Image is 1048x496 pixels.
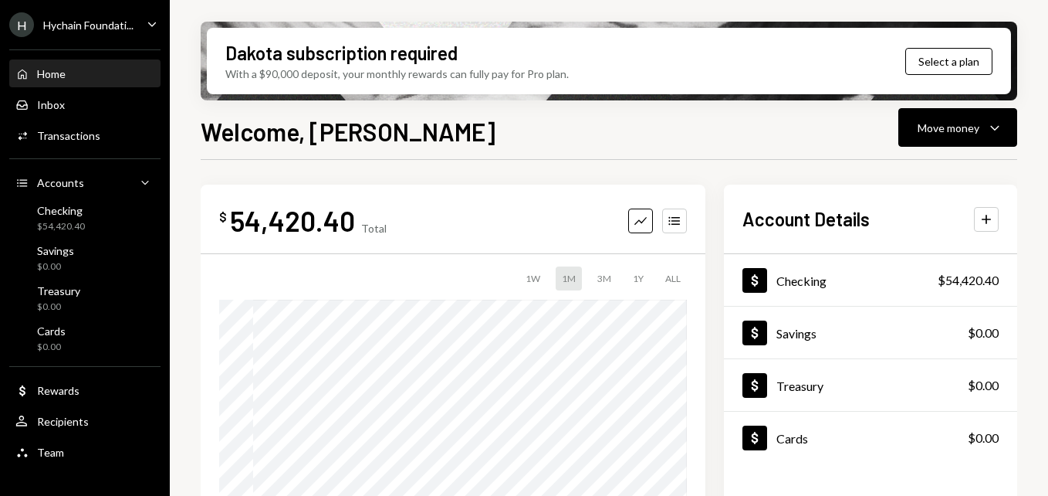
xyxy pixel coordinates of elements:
[776,379,823,393] div: Treasury
[898,108,1017,147] button: Move money
[37,244,74,257] div: Savings
[724,307,1017,358] a: Savings$0.00
[968,324,999,342] div: $0.00
[9,438,161,466] a: Team
[219,209,227,225] div: $
[742,206,870,232] h2: Account Details
[659,267,687,290] div: ALL
[591,267,617,290] div: 3M
[9,12,34,37] div: H
[776,273,827,288] div: Checking
[37,415,89,428] div: Recipients
[9,240,161,277] a: Savings$0.00
[37,341,66,354] div: $0.00
[37,129,100,142] div: Transactions
[938,271,999,290] div: $54,420.40
[9,121,161,149] a: Transactions
[37,98,65,111] div: Inbox
[776,431,808,446] div: Cards
[9,199,161,236] a: Checking$54,420.40
[9,407,161,435] a: Recipients
[37,260,74,273] div: $0.00
[37,176,84,189] div: Accounts
[37,384,79,397] div: Rewards
[968,429,999,447] div: $0.00
[37,446,64,459] div: Team
[37,301,80,314] div: $0.00
[968,376,999,395] div: $0.00
[9,90,161,118] a: Inbox
[627,267,650,290] div: 1Y
[724,359,1017,411] a: Treasury$0.00
[225,66,569,82] div: With a $90,000 deposit, your monthly rewards can fully pay for Pro plan.
[9,280,161,317] a: Treasury$0.00
[776,326,816,341] div: Savings
[905,48,992,75] button: Select a plan
[37,204,85,217] div: Checking
[201,116,495,147] h1: Welcome, [PERSON_NAME]
[724,412,1017,464] a: Cards$0.00
[37,67,66,80] div: Home
[9,59,161,87] a: Home
[37,324,66,338] div: Cards
[9,320,161,357] a: Cards$0.00
[37,220,85,233] div: $54,420.40
[43,19,134,32] div: Hychain Foundati...
[724,254,1017,306] a: Checking$54,420.40
[9,376,161,404] a: Rewards
[519,267,546,290] div: 1W
[37,284,80,297] div: Treasury
[918,120,979,136] div: Move money
[230,203,355,238] div: 54,420.40
[361,222,387,235] div: Total
[9,168,161,196] a: Accounts
[556,267,582,290] div: 1M
[225,40,458,66] div: Dakota subscription required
